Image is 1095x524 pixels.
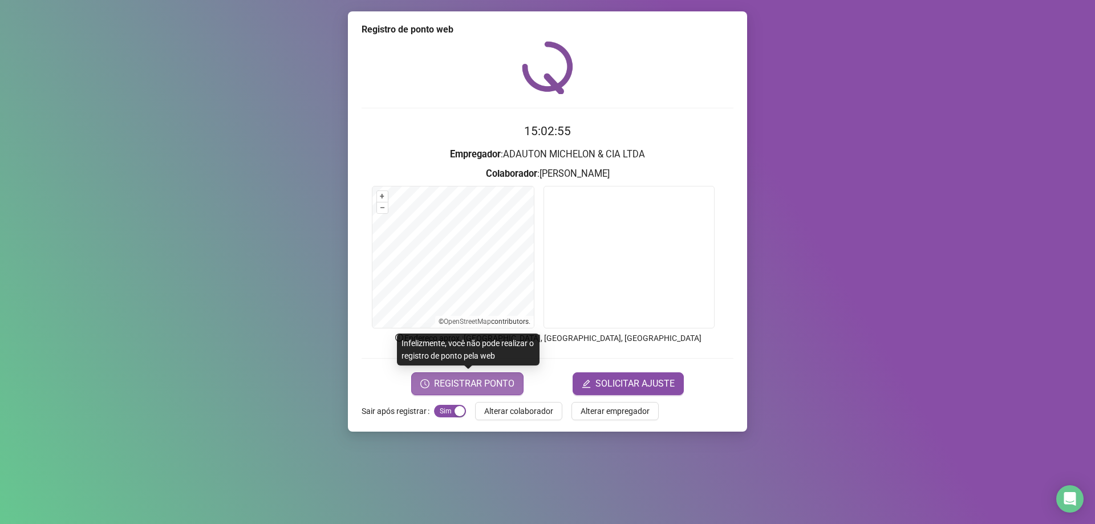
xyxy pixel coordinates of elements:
span: edit [582,379,591,388]
h3: : [PERSON_NAME] [362,166,733,181]
time: 15:02:55 [524,124,571,138]
span: REGISTRAR PONTO [434,377,514,391]
a: OpenStreetMap [444,318,491,326]
span: SOLICITAR AJUSTE [595,377,675,391]
span: Alterar empregador [581,405,650,417]
div: Infelizmente, você não pode realizar o registro de ponto pela web [397,334,540,365]
button: Alterar colaborador [475,402,562,420]
h3: : ADAUTON MICHELON & CIA LTDA [362,147,733,162]
label: Sair após registrar [362,402,434,420]
strong: Colaborador [486,168,537,179]
p: Endereço aprox. : [GEOGRAPHIC_DATA], [GEOGRAPHIC_DATA], [GEOGRAPHIC_DATA] [362,332,733,344]
span: clock-circle [420,379,429,388]
span: Alterar colaborador [484,405,553,417]
button: editSOLICITAR AJUSTE [573,372,684,395]
div: Registro de ponto web [362,23,733,36]
img: QRPoint [522,41,573,94]
button: + [377,191,388,202]
div: Open Intercom Messenger [1056,485,1084,513]
button: – [377,202,388,213]
li: © contributors. [439,318,530,326]
button: REGISTRAR PONTO [411,372,524,395]
strong: Empregador [450,149,501,160]
span: info-circle [394,332,404,343]
button: Alterar empregador [571,402,659,420]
